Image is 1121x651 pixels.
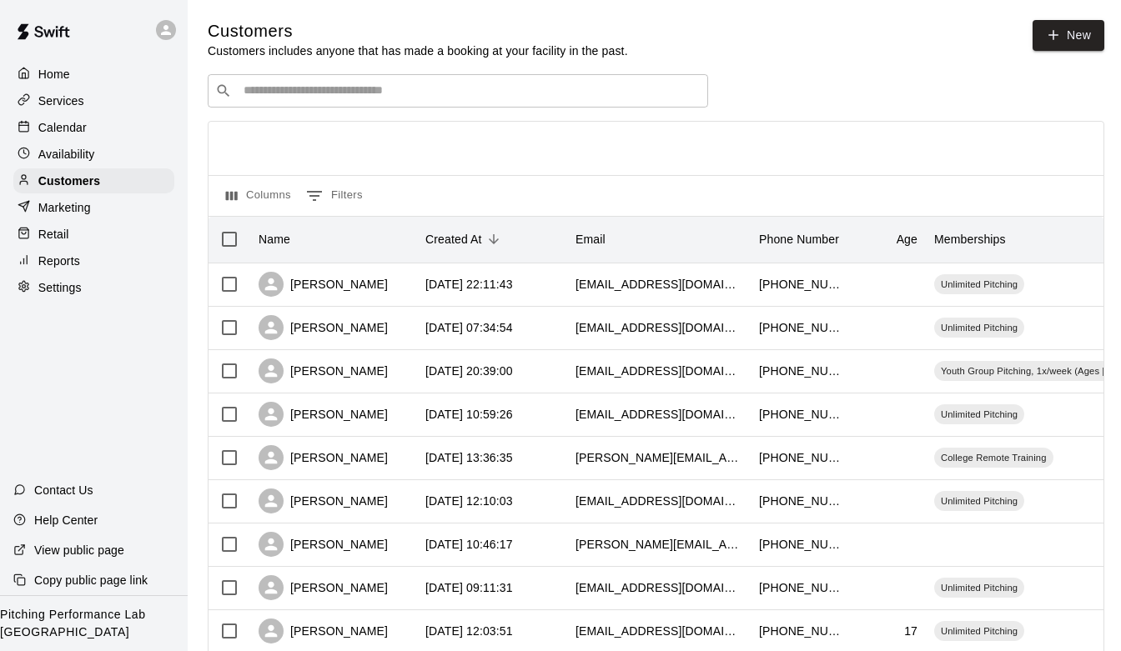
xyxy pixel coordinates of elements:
div: evan@nahsi.com [576,363,742,379]
p: Customers includes anyone that has made a booking at your facility in the past. [208,43,628,59]
div: +15025445525 [759,579,842,596]
div: [PERSON_NAME] [259,402,388,427]
div: Phone Number [751,216,851,263]
div: +15027808458 [759,276,842,293]
a: Home [13,62,174,87]
div: billshade576@gmail.com [576,493,742,509]
p: Services [38,93,84,109]
div: 2025-09-08 07:34:54 [425,319,513,336]
p: Home [38,66,70,83]
span: Unlimited Pitching [934,494,1024,508]
div: Unlimited Pitching [934,621,1024,641]
div: [PERSON_NAME] [259,445,388,470]
a: Reports [13,248,174,273]
a: New [1033,20,1104,51]
p: Reports [38,253,80,269]
p: Calendar [38,119,87,136]
div: 2025-08-23 12:03:51 [425,623,513,639]
button: Select columns [222,183,295,209]
div: acguldenschuh@gmail.com [576,579,742,596]
div: Created At [417,216,567,263]
a: Calendar [13,115,174,140]
div: Memberships [934,216,1006,263]
p: Availability [38,146,95,163]
div: [PERSON_NAME] [259,575,388,600]
span: Unlimited Pitching [934,581,1024,594]
div: +15027778456 [759,363,842,379]
p: Retail [38,226,69,243]
div: +15026437983 [759,493,842,509]
div: 17 [904,623,917,639]
div: Email [567,216,751,263]
div: Name [259,216,290,263]
div: seth.breitner@gmail.com [576,449,742,466]
a: Settings [13,275,174,300]
div: 2025-08-26 10:46:17 [425,536,513,553]
div: 2025-08-26 12:10:03 [425,493,513,509]
div: carinschetler@gmail.com [576,319,742,336]
div: [PERSON_NAME] [259,618,388,643]
div: billy.shade@lge-ku.com [576,536,742,553]
div: +15022719652 [759,406,842,423]
div: [PERSON_NAME] [259,488,388,513]
div: College Remote Training [934,448,1053,468]
span: Unlimited Pitching [934,408,1024,421]
div: 2025-08-25 09:11:31 [425,579,513,596]
a: Availability [13,142,174,167]
div: 2025-09-08 22:11:43 [425,276,513,293]
span: College Remote Training [934,451,1053,464]
div: Age [897,216,917,263]
p: Help Center [34,512,98,528]
span: Unlimited Pitching [934,624,1024,638]
div: nettm26@stxtigers.com [576,623,742,639]
div: Unlimited Pitching [934,404,1024,424]
a: Services [13,88,174,113]
p: Marketing [38,199,91,216]
div: +15026437983 [759,536,842,553]
p: View public page [34,542,124,558]
div: Created At [425,216,482,263]
div: [PERSON_NAME] [259,272,388,297]
div: rheitkamperjr@gmail.com [576,276,742,293]
a: Marketing [13,195,174,220]
a: Retail [13,222,174,247]
div: 2025-09-01 10:59:26 [425,406,513,423]
div: +12704013709 [759,449,842,466]
a: Customers [13,168,174,193]
div: Unlimited Pitching [934,578,1024,598]
div: [PERSON_NAME] [259,532,388,557]
p: Customers [38,173,100,189]
button: Sort [482,228,505,251]
div: Unlimited Pitching [934,274,1024,294]
div: Name [250,216,417,263]
div: Age [851,216,926,263]
div: Phone Number [759,216,839,263]
div: merlehenry@bbtel.com [576,406,742,423]
div: Unlimited Pitching [934,491,1024,511]
div: +15024457682 [759,319,842,336]
div: Unlimited Pitching [934,318,1024,338]
div: 2025-08-29 13:36:35 [425,449,513,466]
div: +15027085977 [759,623,842,639]
span: Unlimited Pitching [934,321,1024,334]
p: Contact Us [34,482,93,498]
span: Unlimited Pitching [934,278,1024,291]
div: [PERSON_NAME] [259,358,388,383]
div: Search customers by name or email [208,74,708,108]
p: Settings [38,279,82,296]
p: Copy public page link [34,572,148,588]
div: 2025-09-07 20:39:00 [425,363,513,379]
h5: Customers [208,20,628,43]
button: Show filters [302,183,367,209]
div: [PERSON_NAME] [259,315,388,340]
div: Email [576,216,606,263]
